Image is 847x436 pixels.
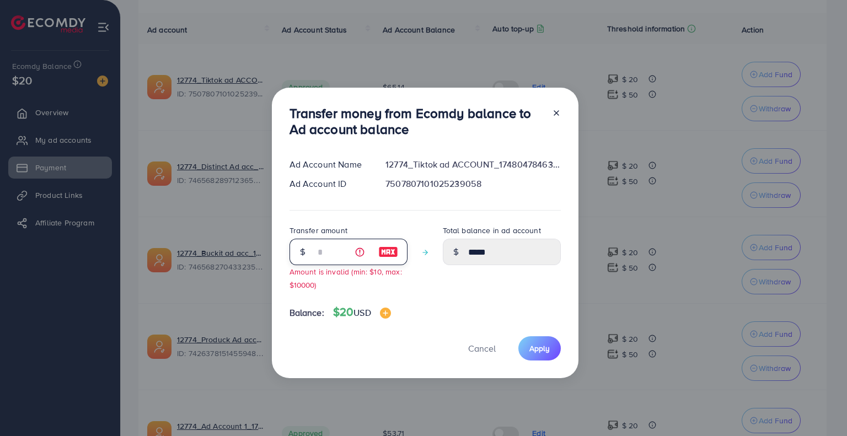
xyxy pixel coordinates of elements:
[529,343,550,354] span: Apply
[380,308,391,319] img: image
[290,306,324,319] span: Balance:
[333,305,391,319] h4: $20
[378,245,398,259] img: image
[518,336,561,360] button: Apply
[443,225,541,236] label: Total balance in ad account
[377,177,569,190] div: 7507807101025239058
[290,105,543,137] h3: Transfer money from Ecomdy balance to Ad account balance
[290,266,402,289] small: Amount is invalid (min: $10, max: $10000)
[800,386,839,428] iframe: Chat
[281,158,377,171] div: Ad Account Name
[468,342,496,354] span: Cancel
[454,336,510,360] button: Cancel
[281,177,377,190] div: Ad Account ID
[377,158,569,171] div: 12774_Tiktok ad ACCOUNT_1748047846338
[353,306,371,319] span: USD
[290,225,347,236] label: Transfer amount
